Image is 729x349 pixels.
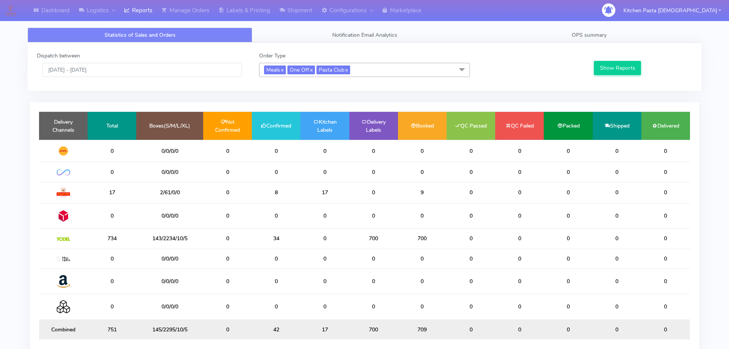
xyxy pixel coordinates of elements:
img: Yodel [57,237,70,241]
td: 0 [203,162,252,182]
td: 0 [203,203,252,228]
td: 0 [641,249,690,269]
td: 0/0/0/0 [136,162,203,182]
td: 0 [544,294,592,320]
td: 0 [203,320,252,339]
td: 0 [593,320,641,339]
td: 17 [300,320,349,339]
span: Pasta Club [316,66,350,74]
span: Statistics of Sales and Orders [104,31,176,39]
td: 0 [641,320,690,339]
td: 0 [544,162,592,182]
td: 8 [252,182,300,203]
td: 42 [252,320,300,339]
input: Pick the Daterange [42,63,242,77]
td: 0 [495,140,544,162]
td: 17 [300,182,349,203]
td: 0 [544,203,592,228]
td: 0 [495,229,544,249]
td: 709 [398,320,447,339]
td: 0 [203,182,252,203]
td: Total [88,112,136,140]
td: 0 [203,140,252,162]
td: 700 [349,320,398,339]
td: 0 [88,140,136,162]
td: 0 [203,229,252,249]
td: 0 [641,203,690,228]
td: 17 [88,182,136,203]
td: 0 [252,203,300,228]
td: 0 [88,269,136,294]
img: Royal Mail [57,188,70,197]
td: 0 [349,269,398,294]
span: One Off [287,66,315,74]
button: Show Reports [594,61,641,75]
td: 0 [593,229,641,249]
td: 0 [593,269,641,294]
td: 0/0/0/0 [136,294,203,320]
td: 0 [349,162,398,182]
td: 0 [495,294,544,320]
td: 0 [88,294,136,320]
td: 0 [252,294,300,320]
img: OnFleet [57,169,70,176]
td: 700 [398,229,447,249]
td: 734 [88,229,136,249]
td: 0 [203,294,252,320]
td: 0 [495,320,544,339]
td: 0 [252,162,300,182]
td: 0 [495,249,544,269]
td: 0 [544,269,592,294]
span: Meals [264,66,286,74]
button: Kitchen Pasta [DEMOGRAPHIC_DATA] [618,3,727,18]
td: 0 [349,294,398,320]
td: 0 [252,140,300,162]
td: 0 [641,294,690,320]
a: x [309,66,313,74]
td: Kitchen Labels [300,112,349,140]
td: 0 [300,249,349,269]
td: 700 [349,229,398,249]
td: 0 [300,294,349,320]
td: 0/0/0/0 [136,269,203,294]
td: 145/2295/10/5 [136,320,203,339]
img: MaxOptra [57,257,70,262]
span: Notification Email Analytics [332,31,397,39]
td: 0 [447,229,495,249]
td: 0 [349,249,398,269]
td: Packed [544,112,592,140]
td: 0 [252,269,300,294]
td: 0 [593,294,641,320]
td: 0 [495,203,544,228]
td: 0 [88,203,136,228]
img: Collection [57,300,70,313]
td: 0 [544,140,592,162]
label: Order Type [259,52,285,60]
td: 0 [398,249,447,269]
td: 2/61/0/0 [136,182,203,203]
td: 0 [300,162,349,182]
td: 751 [88,320,136,339]
td: 0 [544,249,592,269]
td: 0 [544,320,592,339]
td: 34 [252,229,300,249]
td: 0 [544,229,592,249]
td: 0 [447,320,495,339]
td: Combined [39,320,88,339]
td: 0 [593,249,641,269]
td: 0 [641,182,690,203]
td: 0 [88,162,136,182]
td: 0 [447,249,495,269]
td: 0 [300,269,349,294]
td: 0 [593,182,641,203]
td: 0 [349,182,398,203]
td: Shipped [593,112,641,140]
td: Booked [398,112,447,140]
td: 0 [447,140,495,162]
td: 0 [203,249,252,269]
td: 0 [398,203,447,228]
td: Delivery Labels [349,112,398,140]
a: x [280,66,284,74]
td: 0 [300,140,349,162]
td: 0 [252,249,300,269]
